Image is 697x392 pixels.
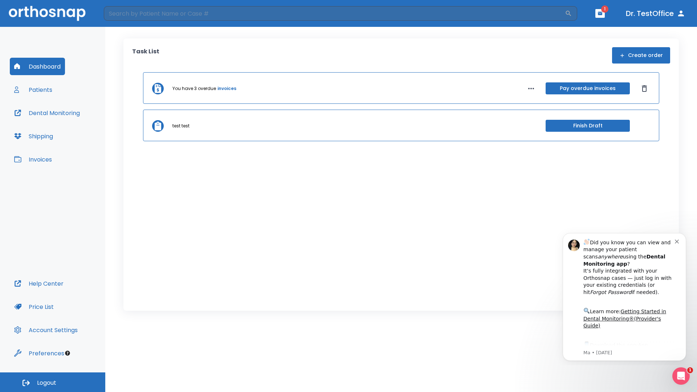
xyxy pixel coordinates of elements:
[104,6,565,21] input: Search by Patient Name or Case #
[623,7,688,20] button: Dr. TestOffice
[10,127,57,145] button: Shipping
[9,6,86,21] img: Orthosnap
[32,116,96,129] a: App Store
[10,298,58,315] button: Price List
[32,114,123,151] div: Download the app: | ​ Let us know if you need help getting started!
[639,83,650,94] button: Dismiss
[32,123,123,130] p: Message from Ma, sent 6w ago
[10,104,84,122] button: Dental Monitoring
[687,367,693,373] span: 1
[172,123,189,129] p: test test
[217,85,236,92] a: invoices
[37,379,56,387] span: Logout
[132,47,159,64] p: Task List
[552,226,697,365] iframe: Intercom notifications message
[601,5,608,13] span: 1
[546,120,630,132] button: Finish Draft
[10,275,68,292] button: Help Center
[10,58,65,75] button: Dashboard
[64,350,71,356] div: Tooltip anchor
[612,47,670,64] button: Create order
[10,81,57,98] button: Patients
[10,151,56,168] button: Invoices
[10,321,82,339] button: Account Settings
[672,367,690,385] iframe: Intercom live chat
[172,85,216,92] p: You have 3 overdue
[10,344,69,362] button: Preferences
[546,82,630,94] button: Pay overdue invoices
[123,11,129,17] button: Dismiss notification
